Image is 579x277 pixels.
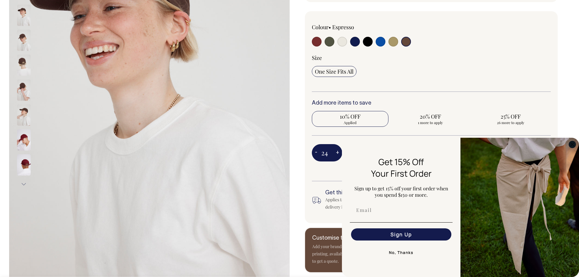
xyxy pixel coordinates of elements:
button: Close dialog [569,141,576,148]
div: Size [312,54,551,61]
input: 25% OFF 26 more to apply [472,111,549,127]
button: No, Thanks [350,247,453,259]
img: espresso [17,105,31,126]
div: Colour [312,23,408,31]
img: espresso [17,30,31,51]
button: - [312,147,320,159]
span: Get 15% Off [378,156,424,168]
span: Sign up to get 15% off your first order when you spend $150 or more. [354,185,448,198]
label: Espresso [332,23,354,31]
h6: Add more items to save [312,100,551,106]
h6: Customise this product [312,235,409,241]
span: 20% OFF [395,113,466,120]
span: 1 more to apply [395,120,466,125]
span: 26 more to apply [475,120,546,125]
button: + [333,147,342,159]
span: 10% OFF [315,113,385,120]
span: 25% OFF [475,113,546,120]
span: Your First Order [371,168,432,179]
input: One Size Fits All [312,66,357,77]
img: espresso [17,55,31,76]
span: Applied [315,120,385,125]
span: One Size Fits All [315,68,353,75]
button: Sign Up [351,228,451,241]
div: Applies to orders delivered in Australian metro areas. For all delivery information, . [325,196,443,211]
button: Next [19,178,28,191]
input: Email [351,204,451,216]
div: FLYOUT Form [342,138,579,277]
img: 5e34ad8f-4f05-4173-92a8-ea475ee49ac9.jpeg [460,138,579,277]
input: 10% OFF Applied [312,111,388,127]
img: espresso [17,5,31,26]
img: burgundy [17,130,31,151]
input: 20% OFF 1 more to apply [392,111,469,127]
h6: Get this by [DATE] [325,190,443,196]
img: espresso [17,80,31,101]
span: • [329,23,331,31]
img: burgundy [17,154,31,176]
p: Add your branding with embroidery and screen printing, available on quantities over 25. Contact u... [312,243,409,265]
